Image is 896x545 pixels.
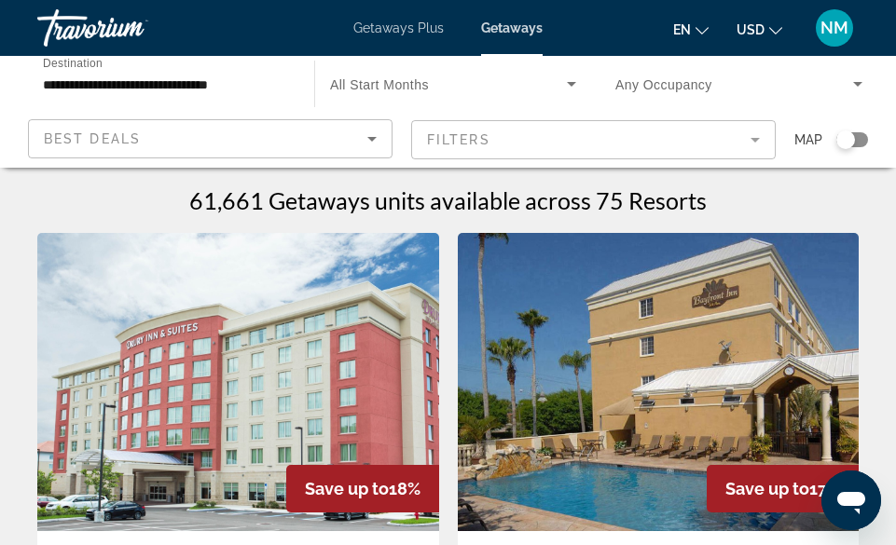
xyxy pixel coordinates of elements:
[44,128,377,150] mat-select: Sort by
[725,479,809,498] span: Save up to
[305,479,389,498] span: Save up to
[810,8,859,48] button: User Menu
[737,16,782,43] button: Change currency
[737,22,765,37] span: USD
[330,77,429,92] span: All Start Months
[820,19,848,37] span: NM
[44,131,141,146] span: Best Deals
[189,186,707,214] h1: 61,661 Getaways units available across 75 Resorts
[37,233,439,531] img: S267E01X.jpg
[37,4,224,52] a: Travorium
[353,20,444,35] a: Getaways Plus
[673,22,691,37] span: en
[615,77,712,92] span: Any Occupancy
[673,16,709,43] button: Change language
[411,119,776,160] button: Filter
[707,465,859,512] div: 17%
[458,233,860,531] img: R162E01X.jpg
[821,470,881,530] iframe: Button to launch messaging window
[286,465,439,512] div: 18%
[794,127,822,153] span: Map
[43,57,103,69] span: Destination
[481,20,543,35] a: Getaways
